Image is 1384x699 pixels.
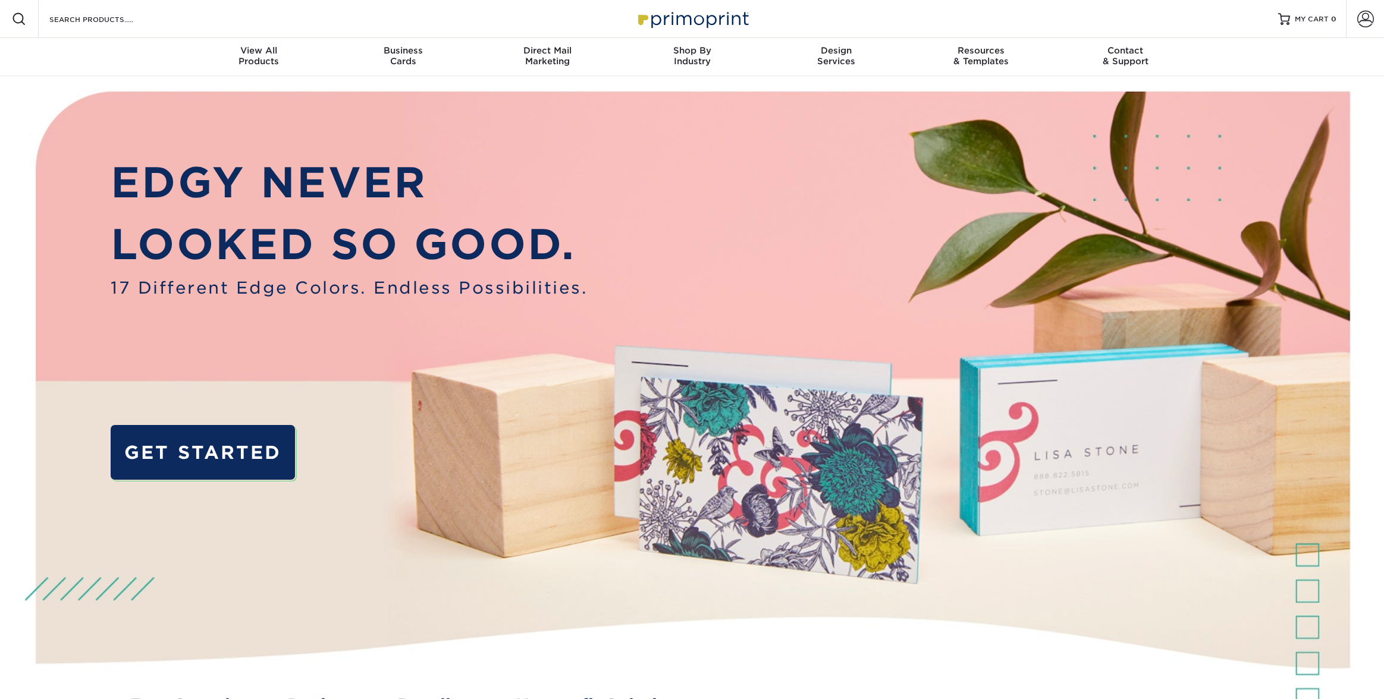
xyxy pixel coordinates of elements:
div: Industry [620,45,764,67]
p: EDGY NEVER [111,152,588,214]
span: Resources [909,45,1053,56]
span: 0 [1331,15,1336,23]
div: Services [764,45,909,67]
div: & Support [1053,45,1198,67]
a: Shop ByIndustry [620,38,764,76]
a: GET STARTED [111,425,295,480]
a: View AllProducts [187,38,331,76]
p: LOOKED SO GOOD. [111,213,588,276]
span: Contact [1053,45,1198,56]
a: Direct MailMarketing [475,38,620,76]
span: Design [764,45,909,56]
a: BusinessCards [331,38,475,76]
span: Shop By [620,45,764,56]
div: Cards [331,45,475,67]
a: Resources& Templates [909,38,1053,76]
span: View All [187,45,331,56]
span: MY CART [1295,14,1329,24]
img: Primoprint [633,6,752,32]
a: Contact& Support [1053,38,1198,76]
input: SEARCH PRODUCTS..... [48,12,164,26]
a: DesignServices [764,38,909,76]
span: Business [331,45,475,56]
span: 17 Different Edge Colors. Endless Possibilities. [111,276,588,301]
div: Marketing [475,45,620,67]
span: Direct Mail [475,45,620,56]
div: & Templates [909,45,1053,67]
div: Products [187,45,331,67]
